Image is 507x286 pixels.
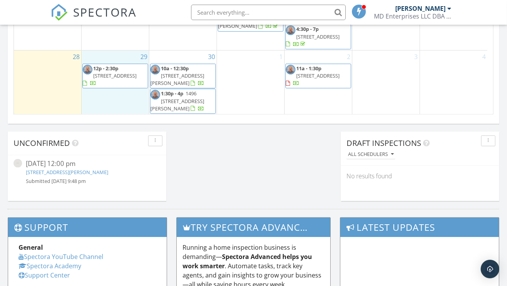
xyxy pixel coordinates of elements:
[161,65,189,72] span: 10a - 12:30p
[71,51,81,63] a: Go to September 28, 2025
[413,51,420,63] a: Go to October 3, 2025
[139,51,149,63] a: Go to September 29, 2025
[278,51,284,63] a: Go to October 1, 2025
[286,65,340,86] a: 11a - 1:30p [STREET_ADDRESS]
[8,218,167,237] h3: Support
[191,5,346,20] input: Search everything...
[51,4,68,21] img: The Best Home Inspection Software - Spectora
[26,178,149,185] div: Submitted [DATE] 9:48 pm
[51,10,137,27] a: SPECTORA
[341,166,499,186] div: No results found
[93,72,137,79] span: [STREET_ADDRESS]
[481,260,499,278] div: Open Intercom Messenger
[19,243,43,252] strong: General
[161,90,183,97] span: 1:30p - 4p
[150,65,204,86] a: 10a - 12:30p [STREET_ADDRESS][PERSON_NAME]
[481,51,487,63] a: Go to October 4, 2025
[347,149,395,160] button: All schedulers
[217,50,285,115] td: Go to October 1, 2025
[296,25,319,32] span: 4:30p - 7p
[374,12,451,20] div: MD Enterprises LLC DBA Noble Property Inspections
[14,50,82,115] td: Go to September 28, 2025
[83,65,137,86] a: 12p - 2:30p [STREET_ADDRESS]
[207,51,217,63] a: Go to September 30, 2025
[286,25,340,47] a: 4:30p - 7p [STREET_ADDRESS]
[150,90,160,100] img: photocropped_1.jpg
[285,64,351,89] a: 11a - 1:30p [STREET_ADDRESS]
[150,89,216,114] a: 1:30p - 4p 1496 [STREET_ADDRESS][PERSON_NAME]
[82,64,148,89] a: 12p - 2:30p [STREET_ADDRESS]
[14,159,22,168] img: streetview
[150,90,204,112] a: 1:30p - 4p 1496 [STREET_ADDRESS][PERSON_NAME]
[348,152,394,157] div: All schedulers
[340,218,499,237] h3: Latest Updates
[19,252,103,261] a: Spectora YouTube Channel
[73,4,137,20] span: SPECTORA
[150,72,204,86] span: [STREET_ADDRESS][PERSON_NAME]
[286,25,295,35] img: photocropped_1.jpg
[183,252,312,270] strong: Spectora Advanced helps you work smarter
[19,271,70,279] a: Support Center
[14,138,70,148] span: Unconfirmed
[285,24,351,49] a: 4:30p - 7p [STREET_ADDRESS]
[395,5,446,12] div: [PERSON_NAME]
[345,51,352,63] a: Go to October 2, 2025
[150,64,216,89] a: 10a - 12:30p [STREET_ADDRESS][PERSON_NAME]
[26,159,149,169] div: [DATE] 12:00 pm
[149,50,217,115] td: Go to September 30, 2025
[347,138,421,148] span: Draft Inspections
[19,262,81,270] a: Spectora Academy
[296,65,321,72] span: 11a - 1:30p
[286,65,295,74] img: photocropped_1.jpg
[296,33,340,40] span: [STREET_ADDRESS]
[420,50,487,115] td: Go to October 4, 2025
[14,159,160,185] a: [DATE] 12:00 pm [STREET_ADDRESS][PERSON_NAME] Submitted [DATE] 9:48 pm
[284,50,352,115] td: Go to October 2, 2025
[352,50,420,115] td: Go to October 3, 2025
[150,90,204,112] span: 1496 [STREET_ADDRESS][PERSON_NAME]
[150,65,160,74] img: photocropped_1.jpg
[177,218,331,237] h3: Try spectora advanced [DATE]
[26,169,108,176] a: [STREET_ADDRESS][PERSON_NAME]
[296,72,340,79] span: [STREET_ADDRESS]
[82,50,149,115] td: Go to September 29, 2025
[93,65,118,72] span: 12p - 2:30p
[83,65,92,74] img: photocropped_1.jpg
